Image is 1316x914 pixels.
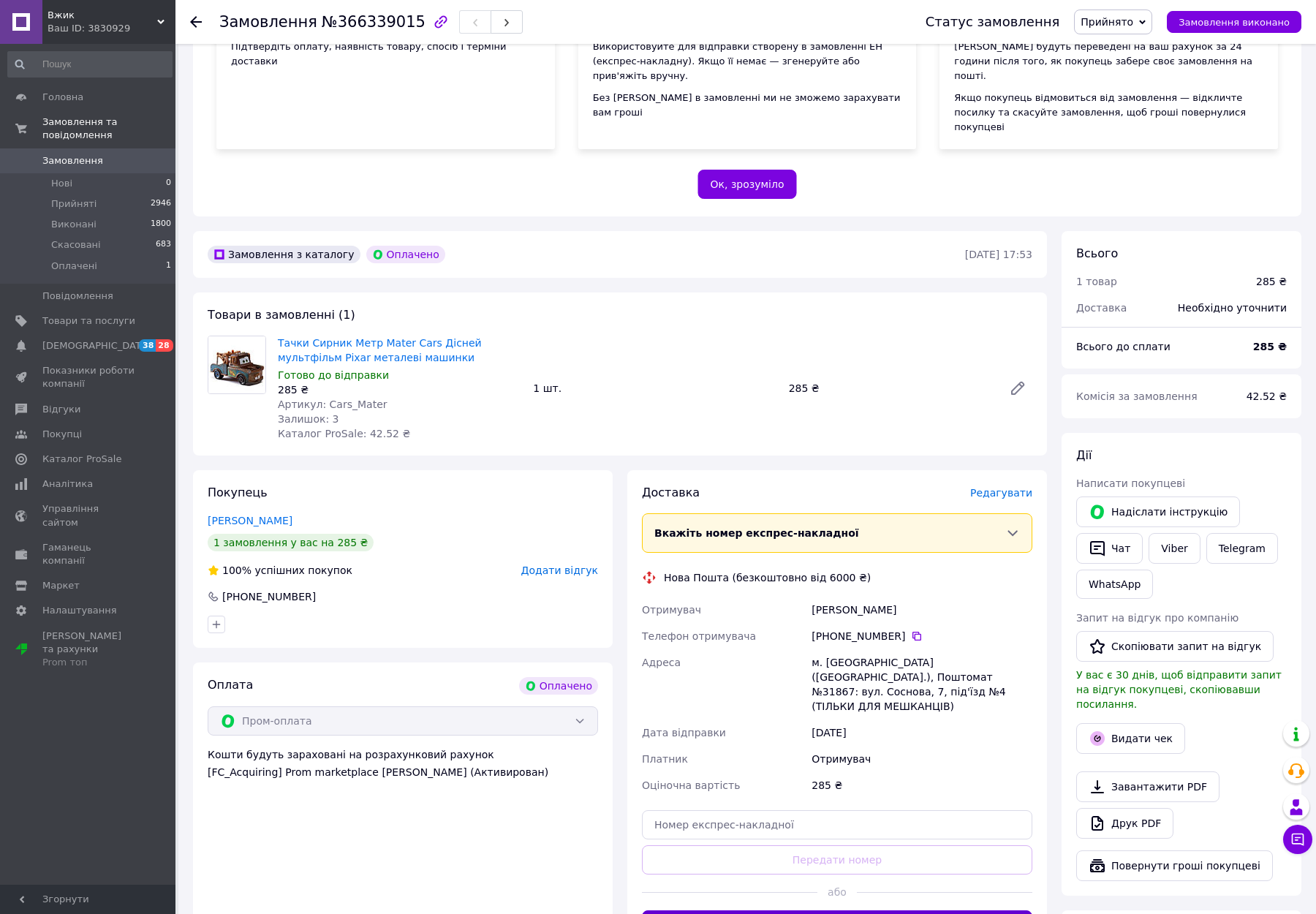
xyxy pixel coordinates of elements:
[1076,390,1198,402] span: Комісія за замовлення
[208,515,292,526] a: [PERSON_NAME]
[954,91,1263,135] div: Якщо покупець відмовиться від замовлення — відкличте посилку та скасуйте замовлення, щоб гроші по...
[970,487,1032,499] span: Редагувати
[42,502,135,529] span: Управління сайтом
[208,563,352,578] div: успішних покупок
[151,218,171,231] span: 1800
[42,630,135,670] span: [PERSON_NAME] та рахунки
[48,9,157,22] span: Вжик
[642,604,701,616] span: Отримувач
[1283,825,1312,854] button: Чат з покупцем
[809,746,1035,772] div: Отримувач
[51,238,101,252] span: Скасовані
[527,378,782,399] div: 1 шт.
[156,339,173,352] span: 28
[926,15,1060,29] div: Статус замовлення
[51,197,97,211] span: Прийняті
[208,308,355,322] span: Товари в замовленні (1)
[278,428,410,439] span: Каталог ProSale: 42.52 ₴
[965,249,1032,260] time: [DATE] 17:53
[809,772,1035,798] div: 285 ₴
[208,747,598,779] div: Кошти будуть зараховані на розрахунковий рахунок
[1076,771,1219,802] a: Завантажити PDF
[42,154,103,167] span: Замовлення
[166,177,171,190] span: 0
[156,238,171,252] span: 683
[1076,341,1171,352] span: Всього до сплати
[42,91,83,104] span: Головна
[954,39,1263,83] div: [PERSON_NAME] будуть переведені на ваш рахунок за 24 години після того, як покупець забере своє з...
[1076,496,1240,527] button: Надіслати інструкцію
[1206,533,1278,564] a: Telegram
[1076,723,1185,754] button: Видати чек
[42,579,80,592] span: Маркет
[51,260,97,273] span: Оплачені
[42,453,121,466] span: Каталог ProSale
[42,428,82,441] span: Покупці
[208,486,268,499] span: Покупець
[51,177,72,190] span: Нові
[48,22,175,35] div: Ваш ID: 3830929
[593,91,902,120] div: Без [PERSON_NAME] в замовленні ми не зможемо зарахувати вам гроші
[42,656,135,669] div: Prom топ
[1149,533,1200,564] a: Viber
[139,339,156,352] span: 38
[1076,533,1143,564] button: Чат
[151,197,171,211] span: 2946
[809,649,1035,720] div: м. [GEOGRAPHIC_DATA] ([GEOGRAPHIC_DATA].), Поштомат №31867: вул. Соснова, 7, під'їзд №4 (ТІЛЬКИ Д...
[1179,17,1290,28] span: Замовлення виконано
[42,541,135,567] span: Гаманець компанії
[278,413,339,425] span: Залишок: 3
[1076,612,1239,624] span: Запит на відгук про компанію
[1076,246,1118,260] span: Всього
[221,589,317,604] div: [PHONE_NUMBER]
[642,810,1032,839] input: Номер експрес-накладної
[1076,669,1282,710] span: У вас є 30 днів, щоб відправити запит на відгук покупцеві, скопіювавши посилання.
[1076,302,1127,314] span: Доставка
[1076,477,1185,489] span: Написати покупцеві
[278,337,482,363] a: Тачки Сирник Метр Mater Cars Дісней мультфільм Pixar металеві машинки
[51,218,97,231] span: Виконані
[642,630,756,642] span: Телефон отримувача
[222,564,252,576] span: 100%
[42,604,117,617] span: Налаштування
[1256,274,1287,289] div: 285 ₴
[208,678,253,692] span: Оплата
[521,564,598,576] span: Додати відгук
[42,314,135,328] span: Товари та послуги
[812,629,1032,643] div: [PHONE_NUMBER]
[654,527,859,539] span: Вкажіть номер експрес-накладної
[642,753,688,765] span: Платник
[809,720,1035,746] div: [DATE]
[278,399,387,410] span: Артикул: Cars_Mater
[1076,850,1273,881] button: Повернути гроші покупцеві
[642,486,700,499] span: Доставка
[1247,390,1287,402] span: 42.52 ₴
[208,765,598,779] div: [FC_Acquiring] Prom marketplace [PERSON_NAME] (Активирован)
[817,885,856,899] span: або
[642,657,681,668] span: Адреса
[42,290,113,303] span: Повідомлення
[366,246,445,263] div: Оплачено
[219,13,317,31] span: Замовлення
[642,727,726,739] span: Дата відправки
[642,779,740,791] span: Оціночна вартість
[1167,11,1301,33] button: Замовлення виконано
[1169,292,1296,324] div: Необхідно уточнити
[1076,276,1117,287] span: 1 товар
[1003,374,1032,403] a: Редагувати
[593,39,902,83] div: Використовуйте для відправки створену в замовленні ЕН (експрес-накладну). Якщо її немає — згенеру...
[1076,570,1153,599] a: WhatsApp
[208,336,265,393] img: Тачки Сирник Метр Mater Cars Дісней мультфільм Pixar металеві машинки
[278,382,521,397] div: 285 ₴
[660,570,874,585] div: Нова Пошта (безкоштовно від 6000 ₴)
[519,677,598,695] div: Оплачено
[783,378,997,399] div: 285 ₴
[698,170,797,199] button: Ок, зрозуміло
[278,369,389,381] span: Готово до відправки
[190,15,202,29] div: Повернутися назад
[809,597,1035,623] div: [PERSON_NAME]
[42,364,135,390] span: Показники роботи компанії
[1253,341,1287,352] b: 285 ₴
[1076,631,1274,662] button: Скопіювати запит на відгук
[42,116,175,142] span: Замовлення та повідомлення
